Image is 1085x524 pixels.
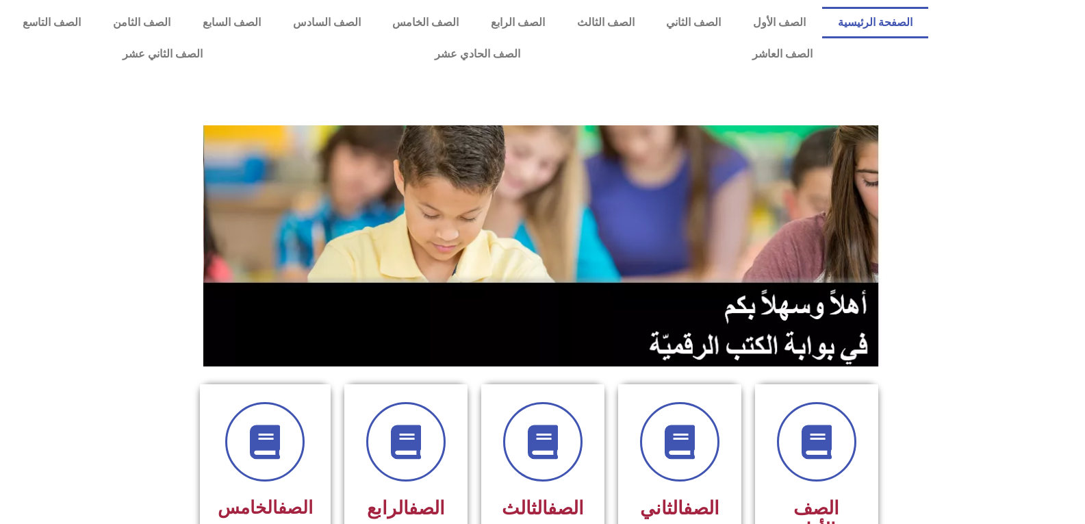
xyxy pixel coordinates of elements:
a: الصف الثالث [561,7,650,38]
span: الرابع [367,497,445,519]
a: الصف [683,497,719,519]
a: الصف الحادي عشر [319,38,637,70]
a: الصف التاسع [7,7,97,38]
a: الصف الخامس [376,7,475,38]
a: الصف الثاني [650,7,737,38]
a: الصف الرابع [475,7,561,38]
a: الصف السابع [186,7,277,38]
a: الصفحة الرئيسية [822,7,929,38]
span: الثالث [502,497,584,519]
a: الصف الثامن [97,7,187,38]
a: الصف العاشر [637,38,929,70]
a: الصف [548,497,584,519]
a: الصف [409,497,445,519]
a: الصف الثاني عشر [7,38,319,70]
a: الصف الأول [737,7,822,38]
span: الثاني [640,497,719,519]
a: الصف [278,497,313,518]
span: الخامس [218,497,313,518]
a: الصف السادس [277,7,376,38]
